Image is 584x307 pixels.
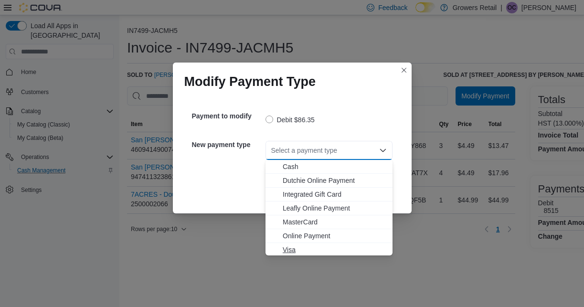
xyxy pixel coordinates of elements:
button: Cash [265,160,393,174]
span: Dutchie Online Payment [283,176,387,185]
button: Close list of options [379,147,387,154]
h5: Payment to modify [192,106,264,126]
input: Accessible screen reader label [271,145,272,156]
span: Visa [283,245,387,254]
button: Dutchie Online Payment [265,174,393,188]
span: Cash [283,162,387,171]
div: Choose from the following options [265,160,393,257]
button: Visa [265,243,393,257]
button: Online Payment [265,229,393,243]
button: Leafly Online Payment [265,201,393,215]
span: Online Payment [283,231,387,241]
span: MasterCard [283,217,387,227]
button: Integrated Gift Card [265,188,393,201]
span: Leafly Online Payment [283,203,387,213]
h5: New payment type [192,135,264,154]
h1: Modify Payment Type [184,74,316,89]
button: MasterCard [265,215,393,229]
label: Debit $86.35 [265,114,315,126]
span: Integrated Gift Card [283,190,387,199]
button: Closes this modal window [398,64,410,76]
